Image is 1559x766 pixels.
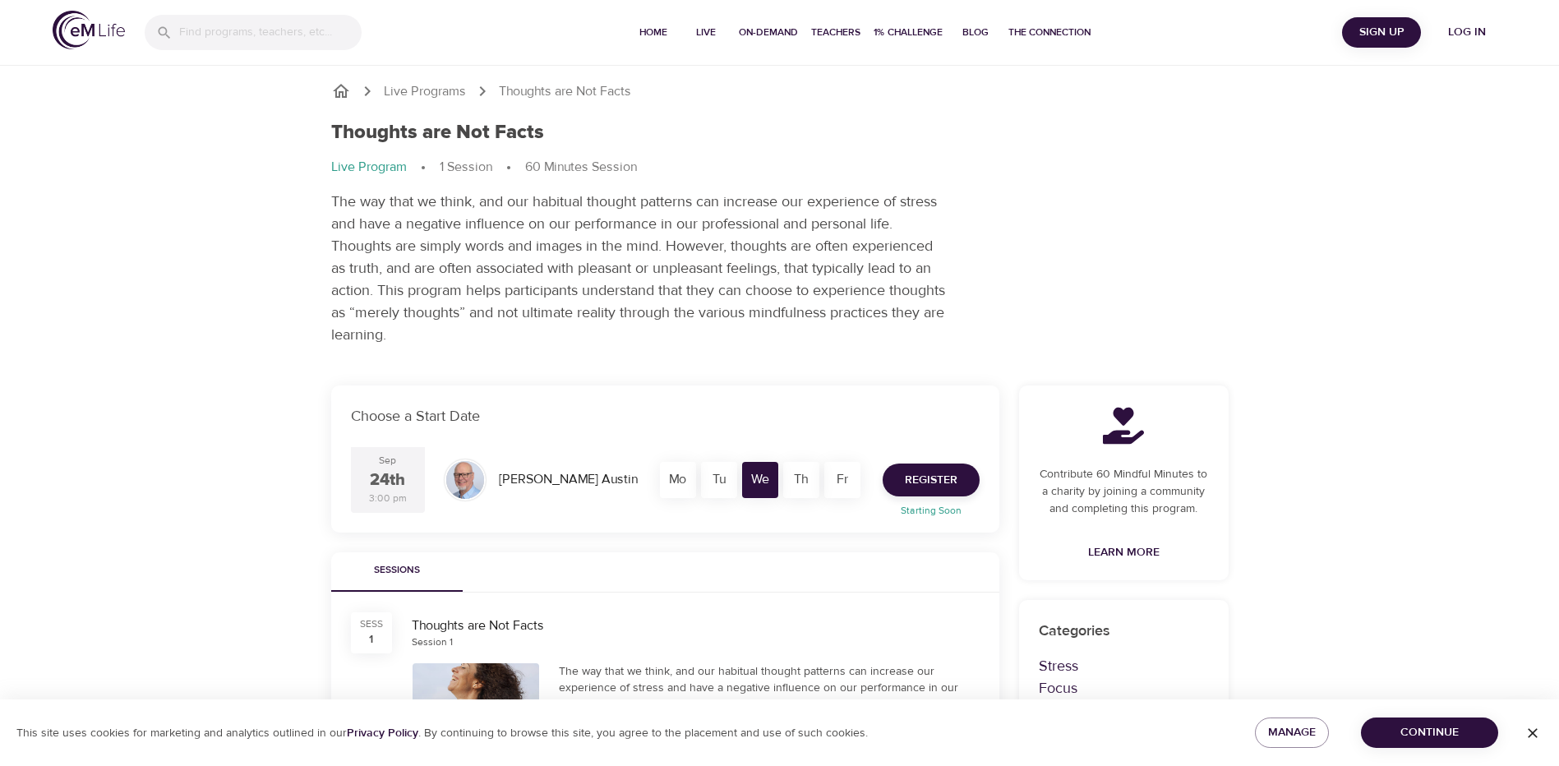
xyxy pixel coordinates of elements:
p: Contribute 60 Mindful Minutes to a charity by joining a community and completing this program. [1039,466,1209,518]
nav: breadcrumb [331,81,1229,101]
p: Starting Soon [873,503,989,518]
p: 1 Session [440,158,492,177]
h1: Thoughts are Not Facts [331,121,544,145]
span: Home [634,24,673,41]
div: Tu [701,462,737,498]
button: Manage [1255,718,1329,748]
input: Find programs, teachers, etc... [179,15,362,50]
button: Register [883,464,980,496]
p: Focus [1039,677,1209,699]
span: Sessions [341,562,453,579]
span: Register [905,470,957,491]
span: Teachers [811,24,860,41]
span: Blog [956,24,995,41]
button: Continue [1361,718,1498,748]
div: Sep [379,454,396,468]
img: logo [53,11,125,49]
p: Live Program [331,158,407,177]
span: Sign Up [1349,22,1414,43]
nav: breadcrumb [331,158,1229,178]
p: Stress [1039,655,1209,677]
span: The Connection [1008,24,1091,41]
button: Sign Up [1342,17,1421,48]
div: Thoughts are Not Facts [412,616,980,635]
span: Learn More [1088,542,1160,563]
span: Manage [1268,722,1316,743]
div: Session 1 [412,635,453,649]
div: Th [783,462,819,498]
div: Fr [824,462,860,498]
p: Choose a Start Date [351,405,980,427]
a: Live Programs [384,82,466,101]
span: Live [686,24,726,41]
p: 60 Minutes Session [525,158,637,177]
button: Log in [1428,17,1506,48]
div: 24th [370,468,405,492]
div: 1 [369,631,373,648]
div: SESS [360,617,383,631]
p: The way that we think, and our habitual thought patterns can increase our experience of stress an... [331,191,948,346]
span: Log in [1434,22,1500,43]
div: Mo [660,462,696,498]
span: On-Demand [739,24,798,41]
div: 3:00 pm [369,491,407,505]
p: Categories [1039,620,1209,642]
a: Privacy Policy [347,726,418,741]
p: Thoughts are Not Facts [499,82,631,101]
span: 1% Challenge [874,24,943,41]
div: [PERSON_NAME] Austin [492,464,644,496]
a: Learn More [1082,538,1166,568]
span: Continue [1374,722,1485,743]
div: We [742,462,778,498]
